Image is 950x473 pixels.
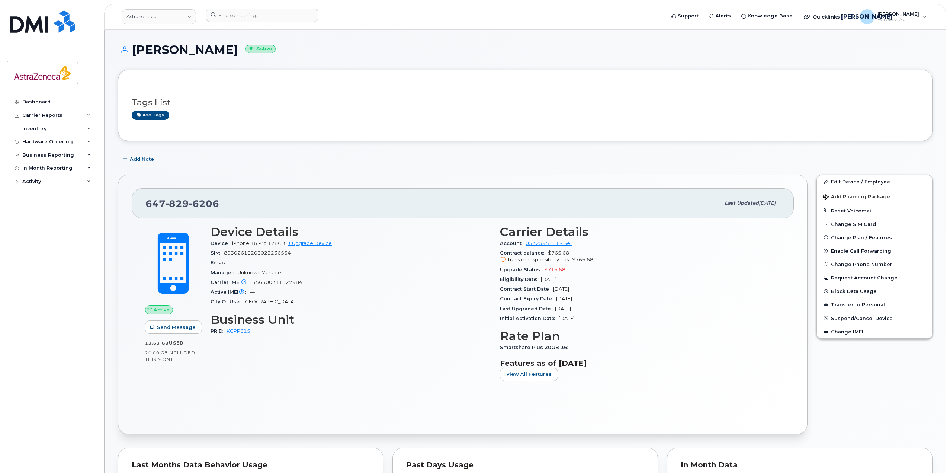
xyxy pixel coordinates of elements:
[817,175,932,188] a: Edit Device / Employee
[224,250,291,256] span: 89302610203022236554
[725,200,759,206] span: Last updated
[132,111,169,120] a: Add tags
[145,341,169,346] span: 13.63 GB
[831,234,892,240] span: Change Plan / Features
[211,289,250,295] span: Active IMEI
[500,250,780,263] span: $765.68
[145,350,168,355] span: 20.00 GB
[118,152,160,166] button: Add Note
[541,277,557,282] span: [DATE]
[559,316,575,321] span: [DATE]
[500,368,558,381] button: View All Features
[817,298,932,311] button: Transfer to Personal
[238,270,283,275] span: Unknown Manager
[526,240,572,246] a: 0532595161 - Bell
[118,43,933,56] h1: [PERSON_NAME]
[211,260,229,265] span: Email
[145,320,202,334] button: Send Message
[169,340,184,346] span: used
[817,311,932,325] button: Suspend/Cancel Device
[831,315,893,321] span: Suspend/Cancel Device
[817,231,932,244] button: Change Plan / Features
[817,189,932,204] button: Add Roaming Package
[823,194,890,201] span: Add Roaming Package
[166,198,189,209] span: 829
[817,258,932,271] button: Change Phone Number
[145,350,195,362] span: included this month
[288,240,332,246] a: + Upgrade Device
[817,244,932,258] button: Enable Call Forwarding
[229,260,234,265] span: —
[211,328,227,334] span: PRID
[500,277,541,282] span: Eligibility Date
[500,306,555,311] span: Last Upgraded Date
[500,240,526,246] span: Account
[132,98,919,107] h3: Tags List
[500,296,556,301] span: Contract Expiry Date
[831,248,891,254] span: Enable Call Forwarding
[759,200,776,206] span: [DATE]
[130,156,154,163] span: Add Note
[500,286,553,292] span: Contract Start Date
[154,306,170,313] span: Active
[556,296,572,301] span: [DATE]
[500,329,780,343] h3: Rate Plan
[500,267,544,272] span: Upgrade Status
[406,461,644,469] div: Past Days Usage
[211,313,491,326] h3: Business Unit
[544,267,565,272] span: $715.68
[506,371,552,378] span: View All Features
[817,325,932,338] button: Change IMEI
[211,250,224,256] span: SIM
[145,198,219,209] span: 647
[500,345,571,350] span: Smartshare Plus 20GB 36
[227,328,250,334] a: KGPP615
[500,250,548,256] span: Contract balance
[244,299,295,304] span: [GEOGRAPHIC_DATA]
[211,225,491,239] h3: Device Details
[555,306,571,311] span: [DATE]
[817,271,932,284] button: Request Account Change
[500,359,780,368] h3: Features as of [DATE]
[211,299,244,304] span: City Of Use
[211,240,232,246] span: Device
[250,289,255,295] span: —
[245,45,276,53] small: Active
[189,198,219,209] span: 6206
[211,279,252,285] span: Carrier IMEI
[500,225,780,239] h3: Carrier Details
[211,270,238,275] span: Manager
[817,204,932,217] button: Reset Voicemail
[157,324,196,331] span: Send Message
[132,461,370,469] div: Last Months Data Behavior Usage
[252,279,302,285] span: 356300311527984
[817,217,932,231] button: Change SIM Card
[572,257,593,262] span: $765.68
[507,257,571,262] span: Transfer responsibility cost
[232,240,285,246] span: iPhone 16 Pro 128GB
[500,316,559,321] span: Initial Activation Date
[553,286,569,292] span: [DATE]
[681,461,919,469] div: In Month Data
[817,284,932,298] button: Block Data Usage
